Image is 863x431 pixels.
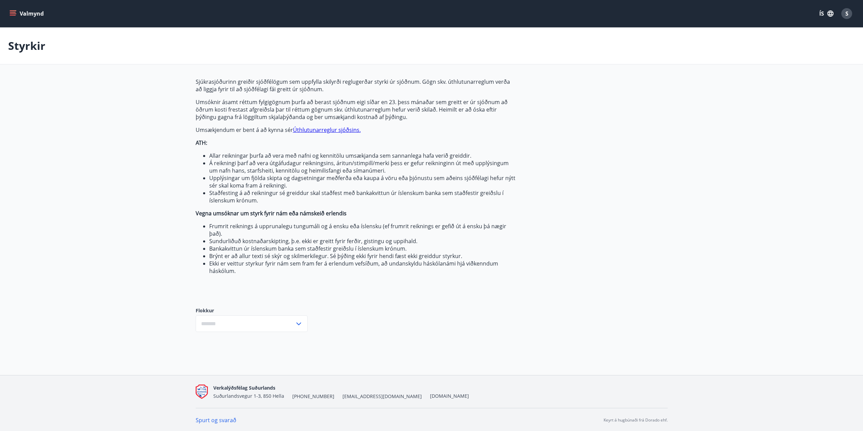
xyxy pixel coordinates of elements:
[342,393,422,400] span: [EMAIL_ADDRESS][DOMAIN_NAME]
[213,385,275,391] span: Verkalýðsfélag Suðurlands
[196,416,236,424] a: Spurt og svarað
[8,38,45,53] p: Styrkir
[209,260,516,275] li: Ekki er veittur styrkur fyrir nám sem fram fer á erlendum vefsíðum, að undanskyldu háskólanámi hj...
[209,237,516,245] li: Sundurliðuð kostnaðarskipting, þ.e. ekki er greitt fyrir ferðir, gistingu og uppihald.
[816,7,837,20] button: ÍS
[196,307,308,314] label: Flokkur
[293,126,361,134] a: Úthlutunarreglur sjóðsins.
[196,78,516,93] p: Sjúkrasjóðurinn greiðir sjóðfélögum sem uppfylla skilyrði reglugerðar styrki úr sjóðnum. Gögn skv...
[196,385,208,399] img: Q9do5ZaFAFhn9lajViqaa6OIrJ2A2A46lF7VsacK.png
[209,159,516,174] li: Á reikningi þarf að vera útgáfudagur reikningsins, áritun/stimpill/merki þess er gefur reikningin...
[209,152,516,159] li: Allar reikningar þurfa að vera með nafni og kennitölu umsækjanda sem sannanlega hafa verið greiddir.
[209,189,516,204] li: Staðfesting á að reikningur sé greiddur skal staðfest með bankakvittun úr íslenskum banka sem sta...
[196,139,207,146] strong: ATH:
[430,393,469,399] a: [DOMAIN_NAME]
[209,222,516,237] li: Frumrit reiknings á upprunalegu tungumáli og á ensku eða íslensku (ef frumrit reiknings er gefið ...
[209,174,516,189] li: Upplýsingar um fjölda skipta og dagsetningar meðferða eða kaupa á vöru eða þjónustu sem aðeins sj...
[209,245,516,252] li: Bankakvittun úr íslenskum banka sem staðfestir greiðslu í íslenskum krónum.
[292,393,334,400] span: [PHONE_NUMBER]
[196,210,347,217] strong: Vegna umsóknar um styrk fyrir nám eða námskeið erlendis
[604,417,668,423] p: Keyrt á hugbúnaði frá Dorado ehf.
[209,252,516,260] li: Brýnt er að allur texti sé skýr og skilmerkilegur. Sé þýðing ekki fyrir hendi fæst ekki greiddur ...
[213,393,284,399] span: Suðurlandsvegur 1-3, 850 Hella
[845,10,848,17] span: S
[8,7,46,20] button: menu
[196,126,516,134] p: Umsækjendum er bent á að kynna sér
[839,5,855,22] button: S
[196,98,516,121] p: Umsóknir ásamt réttum fylgigögnum þurfa að berast sjóðnum eigi síðar en 23. þess mánaðar sem grei...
